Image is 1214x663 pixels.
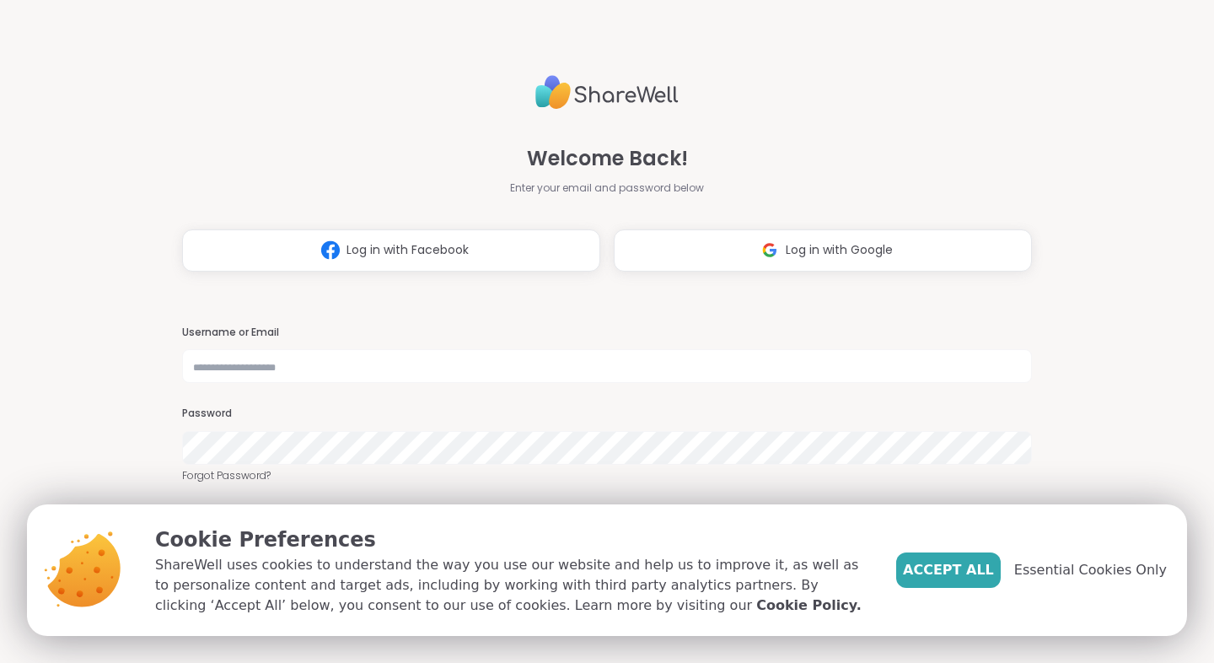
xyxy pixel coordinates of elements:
a: Cookie Policy. [756,596,861,616]
button: Log in with Google [614,229,1032,272]
a: Forgot Password? [182,468,1032,483]
p: ShareWell uses cookies to understand the way you use our website and help us to improve it, as we... [155,555,869,616]
img: ShareWell Logomark [314,234,346,266]
span: Essential Cookies Only [1014,560,1167,580]
span: Accept All [903,560,994,580]
img: ShareWell Logo [535,68,679,116]
p: Cookie Preferences [155,525,869,555]
button: Accept All [896,552,1001,588]
span: Log in with Google [786,241,893,259]
h3: Password [182,407,1032,421]
span: Enter your email and password below [510,181,704,196]
span: Welcome Back! [527,143,688,174]
h3: Username or Email [182,326,1032,340]
span: Log in with Facebook [346,241,469,259]
button: Log in with Facebook [182,229,600,272]
img: ShareWell Logomark [754,234,786,266]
